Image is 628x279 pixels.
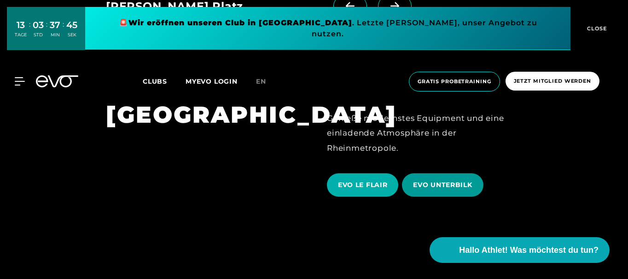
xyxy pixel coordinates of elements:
div: 13 [15,18,27,32]
a: en [256,76,277,87]
span: Jetzt Mitglied werden [514,77,591,85]
div: 45 [66,18,77,32]
div: MIN [50,32,60,38]
span: Hallo Athlet! Was möchtest du tun? [459,244,599,256]
span: EVO UNTERBILK [413,180,472,190]
button: Hallo Athlet! Was möchtest du tun? [430,237,610,263]
div: TAGE [15,32,27,38]
div: : [46,19,47,44]
span: Clubs [143,77,167,85]
div: 03 [33,18,44,32]
button: CLOSE [570,7,621,50]
div: : [29,19,30,44]
div: Genieße modernstes Equipment und eine einladende Atmosphäre in der Rheinmetropole. [327,111,522,155]
span: Gratis Probetraining [418,78,491,85]
a: EVO LE FLAIR [327,166,402,204]
a: Gratis Probetraining [406,72,503,91]
span: CLOSE [585,24,607,33]
a: EVO UNTERBILK [402,166,487,204]
div: 37 [50,18,60,32]
a: MYEVO LOGIN [186,77,238,85]
div: STD [33,32,44,38]
div: SEK [66,32,77,38]
h1: [GEOGRAPHIC_DATA] [106,100,301,130]
a: Clubs [143,77,186,85]
a: Jetzt Mitglied werden [503,72,602,91]
span: en [256,77,266,85]
div: : [63,19,64,44]
span: EVO LE FLAIR [338,180,387,190]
